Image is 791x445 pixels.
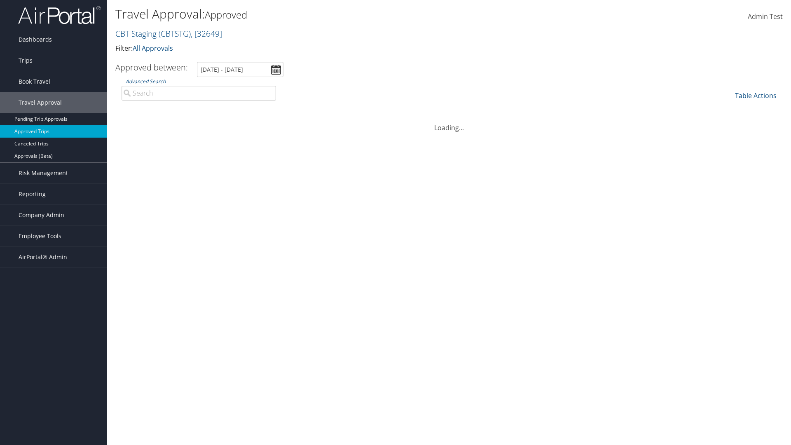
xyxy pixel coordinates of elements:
[19,71,50,92] span: Book Travel
[115,28,222,39] a: CBT Staging
[735,91,777,100] a: Table Actions
[205,8,247,21] small: Approved
[19,50,33,71] span: Trips
[19,247,67,267] span: AirPortal® Admin
[18,5,101,25] img: airportal-logo.png
[748,12,783,21] span: Admin Test
[19,184,46,204] span: Reporting
[19,29,52,50] span: Dashboards
[19,205,64,225] span: Company Admin
[115,62,188,73] h3: Approved between:
[115,43,560,54] p: Filter:
[133,44,173,53] a: All Approvals
[19,163,68,183] span: Risk Management
[159,28,191,39] span: ( CBTSTG )
[126,78,166,85] a: Advanced Search
[19,92,62,113] span: Travel Approval
[197,62,283,77] input: [DATE] - [DATE]
[191,28,222,39] span: , [ 32649 ]
[122,86,276,101] input: Advanced Search
[115,5,560,23] h1: Travel Approval:
[748,4,783,30] a: Admin Test
[19,226,61,246] span: Employee Tools
[115,113,783,133] div: Loading...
